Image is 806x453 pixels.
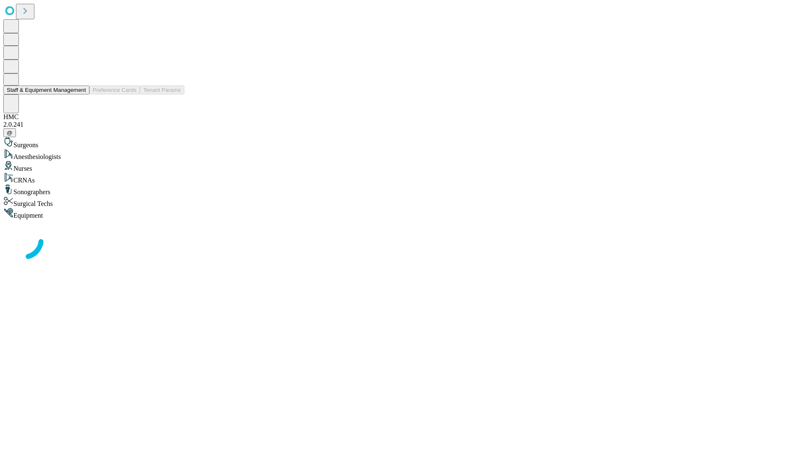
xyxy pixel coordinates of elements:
[3,196,803,208] div: Surgical Techs
[3,208,803,219] div: Equipment
[3,86,89,94] button: Staff & Equipment Management
[3,137,803,149] div: Surgeons
[89,86,140,94] button: Preference Cards
[3,184,803,196] div: Sonographers
[7,130,13,136] span: @
[3,149,803,161] div: Anesthesiologists
[140,86,184,94] button: Tenant Params
[3,172,803,184] div: CRNAs
[3,128,16,137] button: @
[3,121,803,128] div: 2.0.241
[3,161,803,172] div: Nurses
[3,113,803,121] div: HMC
